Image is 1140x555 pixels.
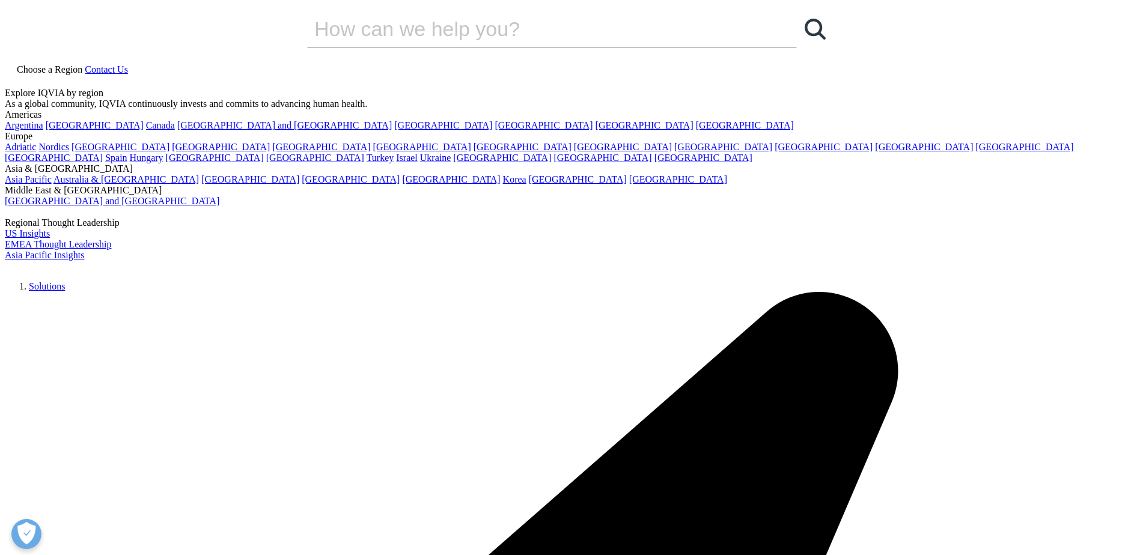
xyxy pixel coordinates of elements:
a: [GEOGRAPHIC_DATA] [72,142,169,152]
a: [GEOGRAPHIC_DATA] [172,142,270,152]
img: 2093_analyzing-data-using-big-screen-display-and-laptop.png [5,207,620,553]
a: Search [797,11,833,47]
a: [GEOGRAPHIC_DATA] [302,174,400,184]
svg: Search [805,19,826,40]
a: [GEOGRAPHIC_DATA] [975,142,1073,152]
a: [GEOGRAPHIC_DATA] [201,174,299,184]
a: [GEOGRAPHIC_DATA] [453,153,551,163]
button: Open Preferences [11,519,41,549]
div: Asia & [GEOGRAPHIC_DATA] [5,163,1135,174]
a: Israel [396,153,418,163]
a: [GEOGRAPHIC_DATA] and [GEOGRAPHIC_DATA] [5,196,219,206]
a: [GEOGRAPHIC_DATA] [266,153,364,163]
a: [GEOGRAPHIC_DATA] [574,142,672,152]
div: Middle East & [GEOGRAPHIC_DATA] [5,185,1135,196]
a: [GEOGRAPHIC_DATA] [46,120,144,130]
div: Explore IQVIA by region [5,88,1135,99]
a: [GEOGRAPHIC_DATA] [402,174,500,184]
a: [GEOGRAPHIC_DATA] [373,142,471,152]
a: [GEOGRAPHIC_DATA] [272,142,370,152]
input: Search [307,11,763,47]
a: [GEOGRAPHIC_DATA] [696,120,794,130]
a: Nordics [38,142,69,152]
a: [GEOGRAPHIC_DATA] [875,142,973,152]
a: [GEOGRAPHIC_DATA] [596,120,693,130]
a: Argentina [5,120,43,130]
a: [GEOGRAPHIC_DATA] [5,153,103,163]
a: [GEOGRAPHIC_DATA] [529,174,627,184]
div: Americas [5,109,1135,120]
a: [GEOGRAPHIC_DATA] [394,120,492,130]
div: As a global community, IQVIA continuously invests and commits to advancing human health. [5,99,1135,109]
a: [GEOGRAPHIC_DATA] [629,174,727,184]
a: Turkey [367,153,394,163]
a: [GEOGRAPHIC_DATA] [674,142,772,152]
a: [GEOGRAPHIC_DATA] and [GEOGRAPHIC_DATA] [177,120,392,130]
a: [GEOGRAPHIC_DATA] [654,153,752,163]
a: Australia & [GEOGRAPHIC_DATA] [53,174,199,184]
a: Korea [503,174,526,184]
a: Ukraine [420,153,451,163]
a: [GEOGRAPHIC_DATA] [166,153,264,163]
div: Europe [5,131,1135,142]
a: Canada [146,120,175,130]
a: [GEOGRAPHIC_DATA] [495,120,593,130]
a: [GEOGRAPHIC_DATA] [474,142,572,152]
a: Contact Us [85,64,128,74]
a: Adriatic [5,142,36,152]
a: Asia Pacific [5,174,52,184]
a: [GEOGRAPHIC_DATA] [775,142,873,152]
a: Hungary [130,153,163,163]
span: Choose a Region [17,64,82,74]
a: Spain [105,153,127,163]
a: [GEOGRAPHIC_DATA] [553,153,651,163]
